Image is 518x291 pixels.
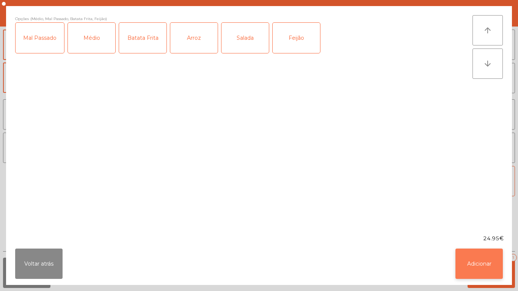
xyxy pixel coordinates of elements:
[483,26,492,35] i: arrow_upward
[483,59,492,68] i: arrow_downward
[119,23,166,53] div: Batata Frita
[221,23,269,53] div: Salada
[472,15,503,45] button: arrow_upward
[15,15,29,22] span: Opções
[455,249,503,279] button: Adicionar
[16,23,64,53] div: Mal Passado
[30,15,107,22] span: (Médio, Mal Passado, Batata Frita, Feijão)
[472,48,503,79] button: arrow_downward
[170,23,218,53] div: Arroz
[15,249,63,279] button: Voltar atrás
[6,235,512,242] div: 24.95€
[68,23,115,53] div: Médio
[273,23,320,53] div: Feijão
